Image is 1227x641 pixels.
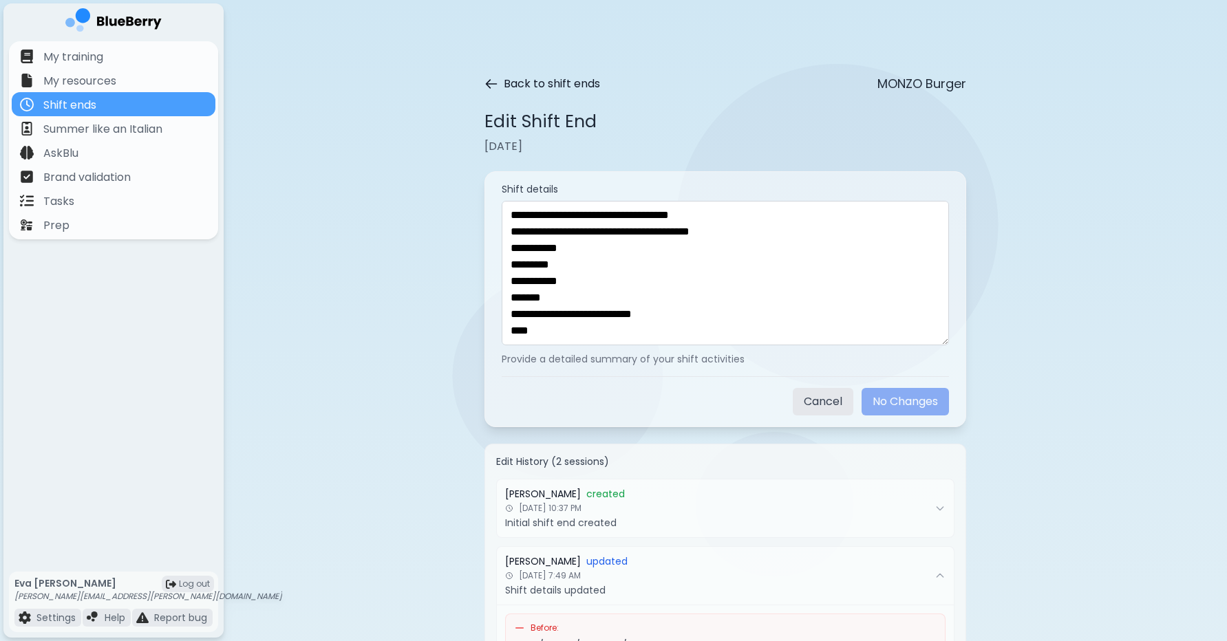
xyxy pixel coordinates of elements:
[43,217,70,234] p: Prep
[877,74,966,94] p: MONZO Burger
[19,611,31,624] img: file icon
[14,591,282,602] p: [PERSON_NAME][EMAIL_ADDRESS][PERSON_NAME][DOMAIN_NAME]
[20,122,34,135] img: file icon
[484,110,597,133] h1: Edit Shift End
[531,622,559,633] span: Before:
[519,570,581,581] span: [DATE] 7:49 AM
[105,611,125,624] p: Help
[20,146,34,160] img: file icon
[484,138,966,155] p: [DATE]
[586,488,625,500] span: created
[484,76,600,92] button: Back to shift ends
[862,388,949,415] button: No Changes
[43,169,131,186] p: Brand validation
[519,503,582,514] span: [DATE] 10:37 PM
[496,455,954,468] h4: Edit History ( 2 sessions )
[20,50,34,63] img: file icon
[20,194,34,208] img: file icon
[154,611,207,624] p: Report bug
[20,170,34,184] img: file icon
[43,193,74,210] p: Tasks
[793,388,853,415] button: Cancel
[43,145,78,162] p: AskBlu
[166,579,176,589] img: logout
[505,488,581,500] span: [PERSON_NAME]
[43,121,162,138] p: Summer like an Italian
[136,611,149,624] img: file icon
[20,218,34,232] img: file icon
[586,555,628,567] span: updated
[502,183,949,195] label: Shift details
[20,74,34,87] img: file icon
[14,577,282,589] p: Eva [PERSON_NAME]
[43,73,116,89] p: My resources
[65,8,162,36] img: company logo
[505,555,581,567] span: [PERSON_NAME]
[179,578,210,589] span: Log out
[505,517,929,529] p: Initial shift end created
[505,584,929,596] p: Shift details updated
[20,98,34,111] img: file icon
[502,353,949,365] p: Provide a detailed summary of your shift activities
[87,611,99,624] img: file icon
[43,49,103,65] p: My training
[43,97,96,113] p: Shift ends
[36,611,76,624] p: Settings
